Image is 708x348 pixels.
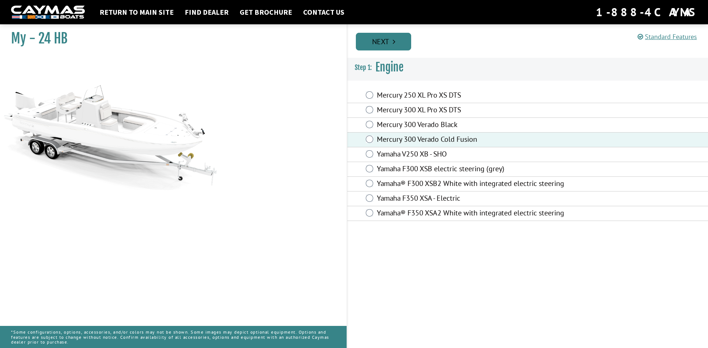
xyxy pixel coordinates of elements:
[377,150,576,160] label: Yamaha V250 XB - SHO
[236,7,296,17] a: Get Brochure
[377,164,576,175] label: Yamaha F300 XSB electric steering (grey)
[377,208,576,219] label: Yamaha® F350 XSA2 White with integrated electric steering
[638,32,697,41] a: Standard Features
[11,30,328,47] h1: My - 24 HB
[96,7,177,17] a: Return to main site
[299,7,348,17] a: Contact Us
[377,194,576,204] label: Yamaha F350 XSA - Electric
[377,120,576,131] label: Mercury 300 Verado Black
[377,91,576,101] label: Mercury 250 XL Pro XS DTS
[11,326,336,348] p: *Some configurations, options, accessories, and/or colors may not be shown. Some images may depic...
[347,54,708,81] h3: Engine
[377,135,576,145] label: Mercury 300 Verado Cold Fusion
[596,4,697,20] div: 1-888-4CAYMAS
[181,7,232,17] a: Find Dealer
[11,6,85,19] img: white-logo-c9c8dbefe5ff5ceceb0f0178aa75bf4bb51f6bca0971e226c86eb53dfe498488.png
[377,105,576,116] label: Mercury 300 XL Pro XS DTS
[377,179,576,190] label: Yamaha® F300 XSB2 White with integrated electric steering
[354,32,708,50] ul: Pagination
[356,33,411,50] a: Next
